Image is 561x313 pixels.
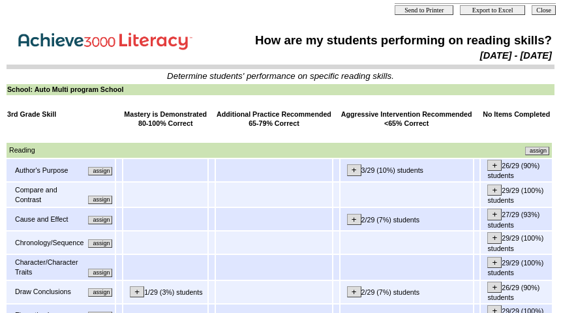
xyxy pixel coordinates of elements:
input: Assign additional materials that assess this skill. [88,269,112,277]
td: 2/29 (7%) students [341,281,473,303]
input: Assign additional materials that assess this skill. [88,216,112,224]
td: Mastery is Demonstrated 80-100% Correct [123,109,207,129]
td: [DATE] - [DATE] [226,50,553,61]
input: + [487,209,502,220]
td: 26/29 (90%) students [481,159,552,181]
td: 27/29 (93%) students [481,208,552,230]
td: 3/29 (10%) students [341,159,473,181]
input: + [347,286,361,297]
td: 29/29 (100%) students [481,255,552,279]
input: Export to Excel [460,5,525,15]
td: Character/Character Traits [14,257,84,277]
td: 3rd Grade Skill [7,109,115,129]
td: 26/29 (90%) students [481,281,552,303]
td: Determine students' performance on specific reading skills. [7,71,554,81]
img: spacer.gif [7,131,8,141]
td: School: Auto Multi program School [7,84,554,95]
input: + [487,185,502,196]
input: Assign additional materials that assess this skill. [88,167,112,175]
td: 2/29 (7%) students [341,208,473,230]
td: Cause and Effect [14,214,84,225]
input: + [347,214,361,225]
td: Chronology/Sequence [14,237,84,248]
input: Assign additional materials that assess this skill. [88,239,112,248]
input: Assign additional materials that assess this skill. [88,196,112,204]
td: Reading [8,145,278,156]
input: + [347,164,361,175]
input: Send to Printer [395,5,453,15]
img: Achieve3000 Reports Logo [9,25,205,53]
input: Assign additional materials that assess this skill. [525,147,549,155]
td: Aggressive Intervention Recommended <65% Correct [341,109,473,129]
td: 29/29 (100%) students [481,183,552,207]
input: + [487,232,502,243]
td: Compare and Contrast [14,185,84,205]
input: Close [532,5,556,15]
td: Author's Purpose [14,165,84,176]
input: + [487,282,502,293]
td: No Items Completed [481,109,552,129]
td: 29/29 (100%) students [481,231,552,254]
td: How are my students performing on reading skills? [226,33,553,48]
input: Assign additional materials that assess this skill. [88,288,112,297]
td: 1/29 (3%) students [123,281,207,303]
input: + [487,257,502,268]
td: Draw Conclusions [14,286,80,297]
td: Additional Practice Recommended 65-79% Correct [216,109,332,129]
input: + [487,160,502,171]
input: + [130,286,144,297]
